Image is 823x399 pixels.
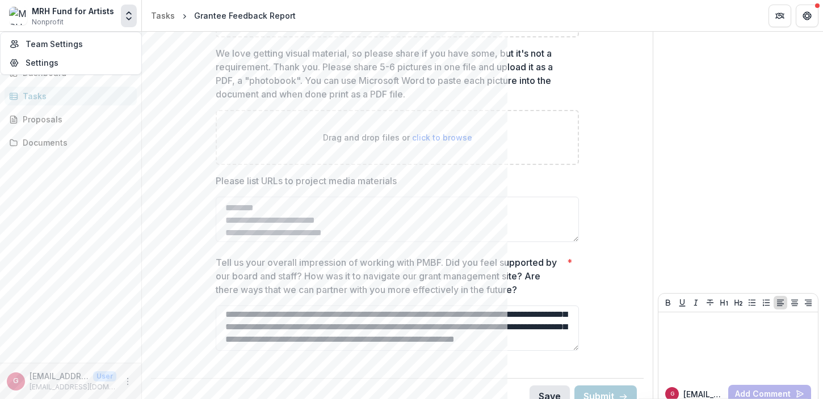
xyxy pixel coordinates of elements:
button: Underline [675,296,689,309]
div: Tasks [23,90,128,102]
button: Partners [769,5,791,27]
button: Italicize [689,296,703,309]
div: gfhtwo@me.com [13,377,19,385]
a: Tasks [5,87,137,105]
div: Documents [23,137,128,148]
p: [EMAIL_ADDRESS][DOMAIN_NAME] [30,370,89,382]
nav: breadcrumb [146,7,300,24]
span: click to browse [412,133,472,142]
a: Proposals [5,110,137,129]
p: Please list URLs to project media materials [216,174,397,188]
button: Ordered List [759,296,773,309]
div: Proposals [23,113,128,125]
button: Heading 1 [717,296,731,309]
button: More [121,375,135,388]
a: Documents [5,133,137,152]
button: Bold [661,296,675,309]
div: Grantee Feedback Report [194,10,296,22]
button: Align Left [774,296,787,309]
button: Align Right [801,296,815,309]
p: User [93,371,116,381]
img: MRH Fund for Artists [9,7,27,25]
p: We love getting visual material, so please share if you have some, but it's not a requirement. Th... [216,46,572,101]
span: Nonprofit [32,17,64,27]
div: gfhtwo@me.com [670,391,674,397]
button: Heading 2 [732,296,745,309]
p: [EMAIL_ADDRESS][DOMAIN_NAME] [30,382,116,392]
button: Strike [703,296,717,309]
p: Drag and drop files or [323,131,472,143]
button: Bullet List [745,296,759,309]
div: Tasks [151,10,175,22]
button: Get Help [796,5,818,27]
div: MRH Fund for Artists [32,5,114,17]
a: Tasks [146,7,179,24]
p: Tell us your overall impression of working with PMBF. Did you feel supported by our board and sta... [216,256,562,296]
button: Align Center [788,296,801,309]
button: Open entity switcher [121,5,137,27]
